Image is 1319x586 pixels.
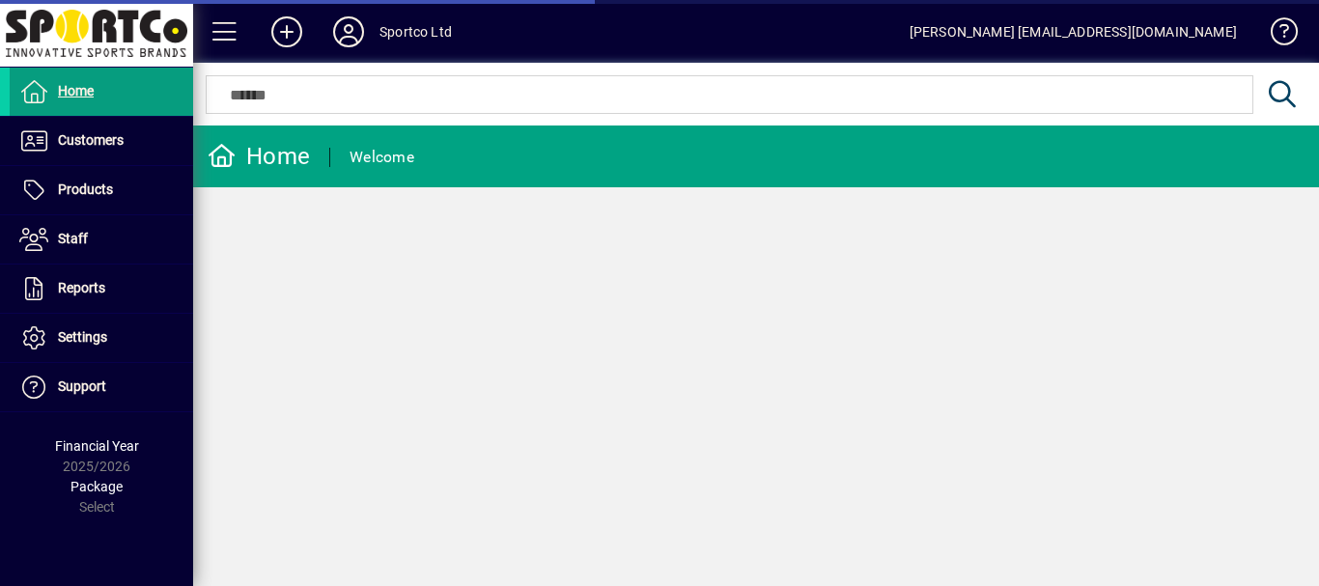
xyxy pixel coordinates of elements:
a: Staff [10,215,193,264]
a: Customers [10,117,193,165]
button: Add [256,14,318,49]
span: Financial Year [55,438,139,454]
div: [PERSON_NAME] [EMAIL_ADDRESS][DOMAIN_NAME] [910,16,1237,47]
span: Reports [58,280,105,295]
span: Package [70,479,123,494]
button: Profile [318,14,379,49]
a: Knowledge Base [1256,4,1295,67]
div: Sportco Ltd [379,16,452,47]
span: Settings [58,329,107,345]
a: Products [10,166,193,214]
span: Home [58,83,94,98]
span: Staff [58,231,88,246]
a: Support [10,363,193,411]
span: Products [58,181,113,197]
div: Home [208,141,310,172]
a: Reports [10,265,193,313]
span: Support [58,378,106,394]
div: Welcome [350,142,414,173]
span: Customers [58,132,124,148]
a: Settings [10,314,193,362]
